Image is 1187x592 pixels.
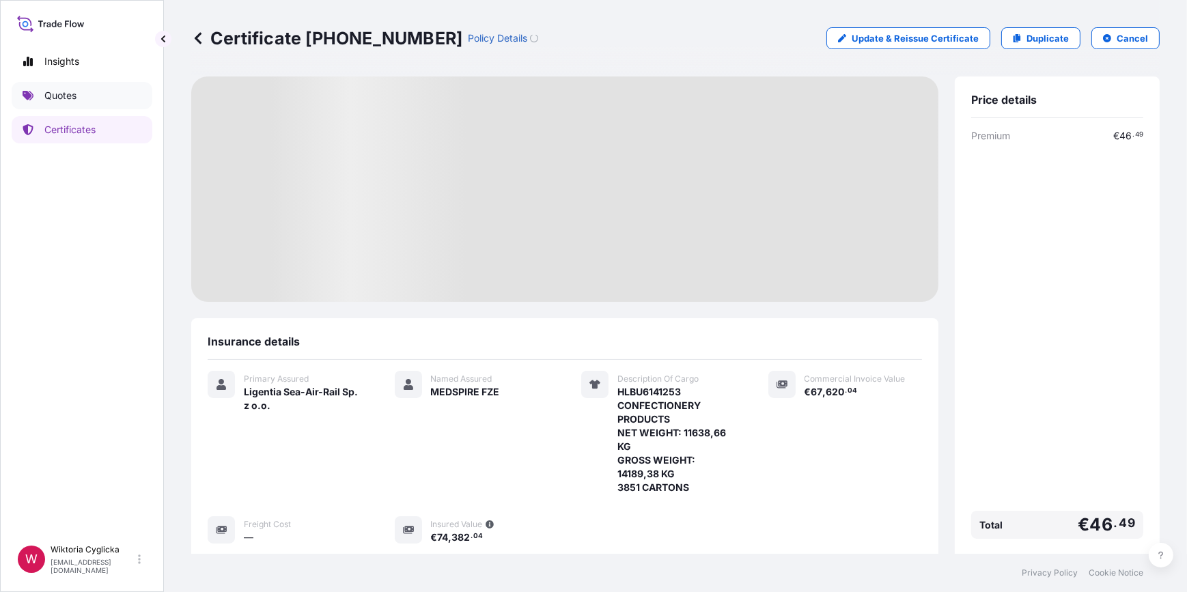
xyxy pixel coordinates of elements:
[473,534,483,539] span: 04
[1027,31,1069,45] p: Duplicate
[438,533,449,542] span: 74
[44,123,96,137] p: Certificates
[811,387,823,397] span: 67
[1078,516,1089,533] span: €
[12,116,152,143] a: Certificates
[823,387,826,397] span: ,
[25,552,38,566] span: W
[1114,519,1118,527] span: .
[12,48,152,75] a: Insights
[1089,567,1143,578] a: Cookie Notice
[244,385,362,412] span: Ligentia Sea-Air-Rail Sp. z o.o.
[431,373,492,384] span: Named Assured
[1119,131,1132,141] span: 46
[468,31,527,45] p: Policy Details
[44,89,76,102] p: Quotes
[191,27,462,49] p: Certificate [PHONE_NUMBER]
[12,82,152,109] a: Quotes
[431,533,438,542] span: €
[617,385,736,494] span: HLBU6141253 CONFECTIONERY PRODUCTS NET WEIGHT: 11638,66 KG GROSS WEIGHT: 14189,38 KG 3851 CARTONS
[1113,131,1119,141] span: €
[826,27,990,49] a: Update & Reissue Certificate
[51,558,135,574] p: [EMAIL_ADDRESS][DOMAIN_NAME]
[826,387,845,397] span: 620
[979,518,1003,532] span: Total
[530,34,538,42] div: Loading
[805,387,811,397] span: €
[852,31,979,45] p: Update & Reissue Certificate
[1117,31,1148,45] p: Cancel
[431,385,500,399] span: MEDSPIRE FZE
[848,389,857,393] span: 04
[845,389,847,393] span: .
[431,519,483,530] span: Insured Value
[44,55,79,68] p: Insights
[1135,132,1143,137] span: 49
[530,27,538,49] button: Loading
[805,373,906,384] span: Commercial Invoice Value
[244,519,291,530] span: Freight Cost
[971,93,1037,107] span: Price details
[1001,27,1080,49] a: Duplicate
[971,129,1010,143] span: Premium
[208,335,300,348] span: Insurance details
[51,544,135,555] p: Wiktoria Cyglicka
[1132,132,1134,137] span: .
[617,373,699,384] span: Description Of Cargo
[1089,516,1112,533] span: 46
[244,531,253,544] span: —
[452,533,471,542] span: 382
[471,534,473,539] span: .
[1119,519,1135,527] span: 49
[1091,27,1160,49] button: Cancel
[449,533,452,542] span: ,
[1022,567,1078,578] a: Privacy Policy
[244,373,309,384] span: Primary Assured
